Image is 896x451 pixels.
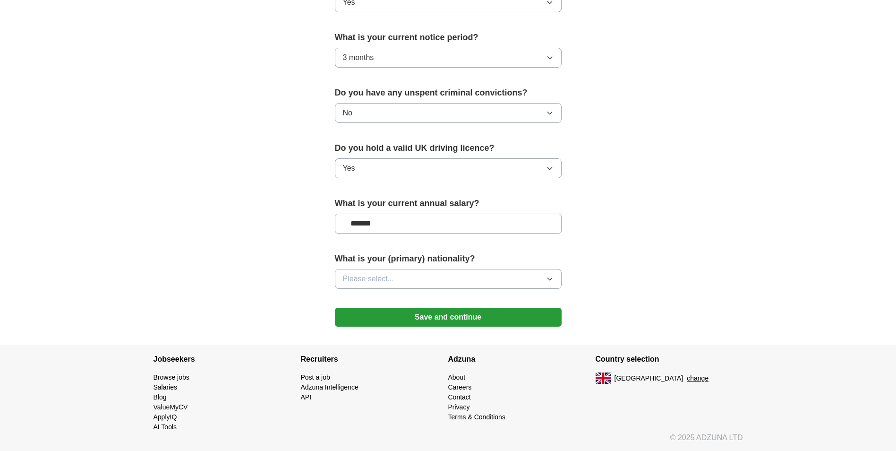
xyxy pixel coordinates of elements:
[343,163,355,174] span: Yes
[614,373,683,383] span: [GEOGRAPHIC_DATA]
[448,393,471,401] a: Contact
[335,158,562,178] button: Yes
[335,48,562,68] button: 3 months
[596,373,611,384] img: UK flag
[343,273,394,285] span: Please select...
[343,52,374,63] span: 3 months
[448,373,466,381] a: About
[335,308,562,327] button: Save and continue
[301,383,358,391] a: Adzuna Intelligence
[301,393,312,401] a: API
[596,346,743,373] h4: Country selection
[335,252,562,265] label: What is your (primary) nationality?
[301,373,330,381] a: Post a job
[448,403,470,411] a: Privacy
[687,373,708,383] button: change
[154,403,188,411] a: ValueMyCV
[154,373,189,381] a: Browse jobs
[154,383,178,391] a: Salaries
[448,413,505,421] a: Terms & Conditions
[154,393,167,401] a: Blog
[335,87,562,99] label: Do you have any unspent criminal convictions?
[448,383,472,391] a: Careers
[343,107,352,119] span: No
[335,269,562,289] button: Please select...
[154,413,177,421] a: ApplyIQ
[335,31,562,44] label: What is your current notice period?
[154,423,177,431] a: AI Tools
[335,142,562,155] label: Do you hold a valid UK driving licence?
[335,103,562,123] button: No
[335,197,562,210] label: What is your current annual salary?
[146,432,751,451] div: © 2025 ADZUNA LTD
